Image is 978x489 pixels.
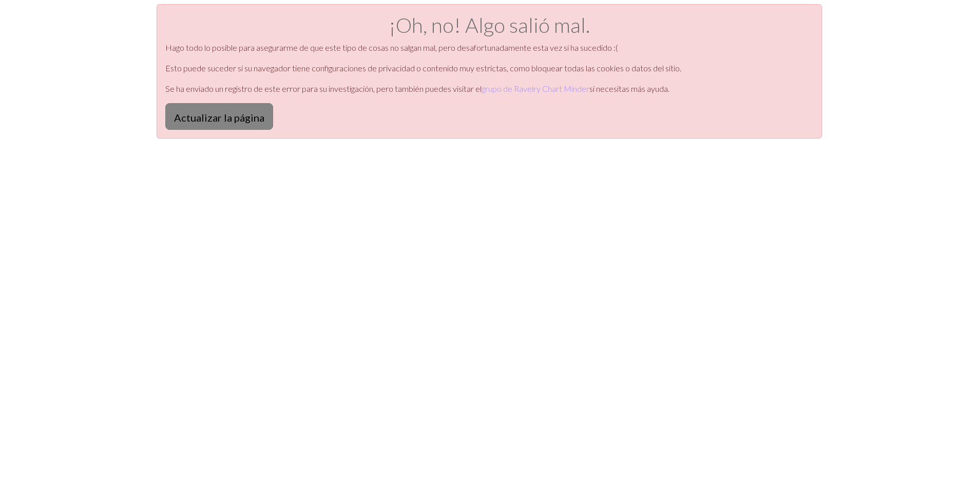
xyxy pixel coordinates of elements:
[174,111,264,124] font: Actualizar la página
[589,84,669,93] font: si necesitas más ayuda.
[482,84,589,93] a: grupo de Ravelry Chart Minder
[165,63,681,73] font: Esto puede suceder si su navegador tiene configuraciones de privacidad o contenido muy estrictas,...
[165,84,482,93] font: Se ha enviado un registro de este error para su investigación, pero también puedes visitar el
[389,13,590,37] font: ¡Oh, no! Algo salió mal.
[165,43,618,52] font: Hago todo lo posible para asegurarme de que este tipo de cosas no salgan mal, pero desafortunadam...
[165,103,273,130] button: Actualizar la página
